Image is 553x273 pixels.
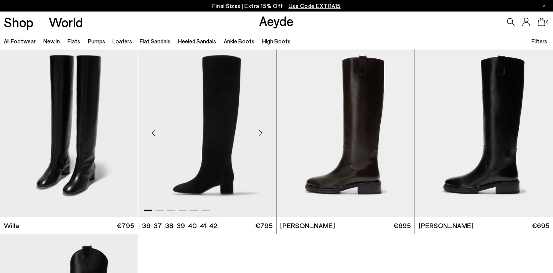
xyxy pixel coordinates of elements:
[188,221,197,230] li: 40
[4,15,33,29] a: Shop
[532,38,547,45] span: Filters
[49,15,83,29] a: World
[393,221,411,230] span: €695
[224,38,254,45] a: Ankle Boots
[419,221,474,230] span: [PERSON_NAME]
[276,43,414,217] div: 2 / 6
[138,43,276,217] div: 1 / 6
[209,221,217,230] li: 42
[178,38,216,45] a: Heeled Sandals
[277,217,414,234] a: [PERSON_NAME] €695
[138,43,276,217] img: Willa Suede Over-Knee Boots
[142,221,150,230] li: 36
[140,38,170,45] a: Flat Sandals
[262,38,291,45] a: High Boots
[165,221,173,230] li: 38
[112,38,132,45] a: Loafers
[142,221,215,230] ul: variant
[259,13,294,29] a: Aeyde
[200,221,206,230] li: 41
[538,18,545,26] a: 0
[289,2,341,9] span: Navigate to /collections/ss25-final-sizes
[532,221,549,230] span: €695
[415,43,553,217] img: Henry Knee-High Boots
[138,43,276,217] div: 3 / 6
[142,122,165,145] div: Previous slide
[4,221,19,230] span: Willa
[43,38,60,45] a: New In
[138,217,276,234] a: 36 37 38 39 40 41 42 €795
[545,20,549,24] span: 0
[138,43,276,217] a: 6 / 6 1 / 6 2 / 6 3 / 6 4 / 6 5 / 6 6 / 6 1 / 6 Next slide Previous slide
[277,43,414,217] img: Henry Knee-High Boots
[68,38,80,45] a: Flats
[249,122,272,145] div: Next slide
[212,1,341,11] p: Final Sizes | Extra 15% Off
[138,43,276,217] img: Willa Leather Over-Knee Boots
[88,38,105,45] a: Pumps
[117,221,134,230] span: €795
[415,217,553,234] a: [PERSON_NAME] €695
[276,43,414,217] img: Willa Suede Over-Knee Boots
[154,221,162,230] li: 37
[255,221,272,230] span: €795
[177,221,185,230] li: 39
[280,221,335,230] span: [PERSON_NAME]
[4,38,36,45] a: All Footwear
